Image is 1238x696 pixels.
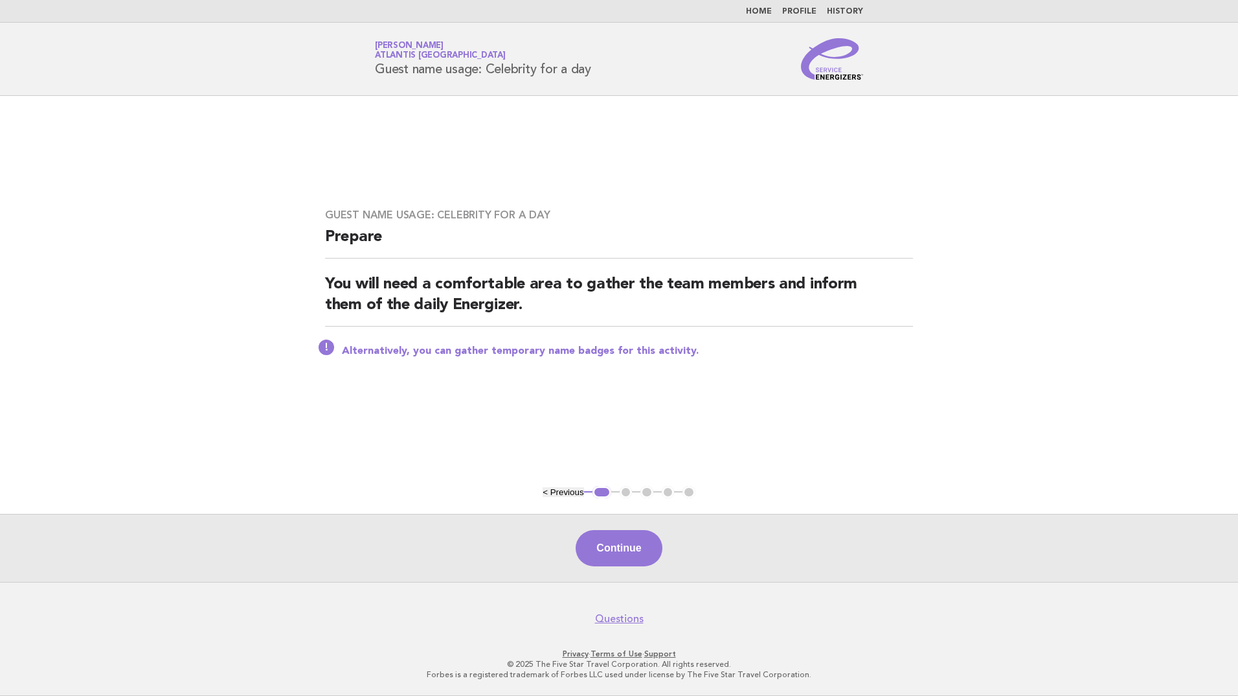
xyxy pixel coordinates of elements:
[342,345,913,358] p: Alternatively, you can gather temporary name badges for this activity.
[375,41,506,60] a: [PERSON_NAME]Atlantis [GEOGRAPHIC_DATA]
[223,659,1015,669] p: © 2025 The Five Star Travel Corporation. All rights reserved.
[591,649,642,658] a: Terms of Use
[576,530,662,566] button: Continue
[592,486,611,499] button: 1
[325,227,913,259] h2: Prepare
[375,42,591,76] h1: Guest name usage: Celebrity for a day
[543,487,583,497] button: < Previous
[563,649,589,658] a: Privacy
[801,38,863,80] img: Service Energizers
[223,649,1015,659] p: · ·
[325,274,913,327] h2: You will need a comfortable area to gather the team members and inform them of the daily Energizer.
[827,8,863,16] a: History
[325,209,913,222] h3: Guest name usage: Celebrity for a day
[223,669,1015,680] p: Forbes is a registered trademark of Forbes LLC used under license by The Five Star Travel Corpora...
[375,52,506,60] span: Atlantis [GEOGRAPHIC_DATA]
[782,8,816,16] a: Profile
[644,649,676,658] a: Support
[595,612,644,625] a: Questions
[746,8,772,16] a: Home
